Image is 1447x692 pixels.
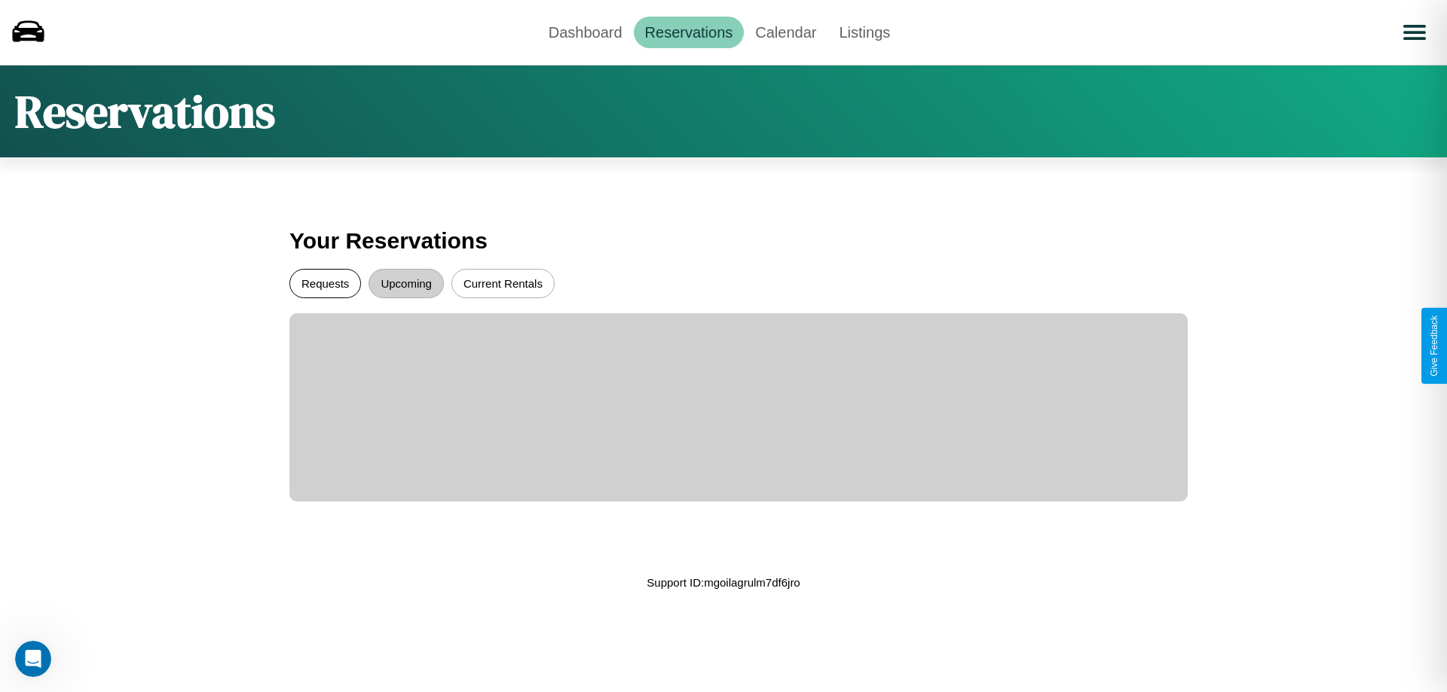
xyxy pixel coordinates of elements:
a: Listings [828,17,901,48]
button: Open menu [1393,11,1436,53]
button: Requests [289,269,361,298]
h1: Reservations [15,81,275,142]
button: Upcoming [369,269,444,298]
button: Current Rentals [451,269,555,298]
p: Support ID: mgoilagrulm7df6jro [647,572,800,593]
a: Calendar [744,17,828,48]
div: Give Feedback [1429,316,1439,376]
a: Reservations [634,17,745,48]
h3: Your Reservations [289,221,1158,261]
iframe: Intercom live chat [15,641,51,677]
a: Dashboard [537,17,634,48]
